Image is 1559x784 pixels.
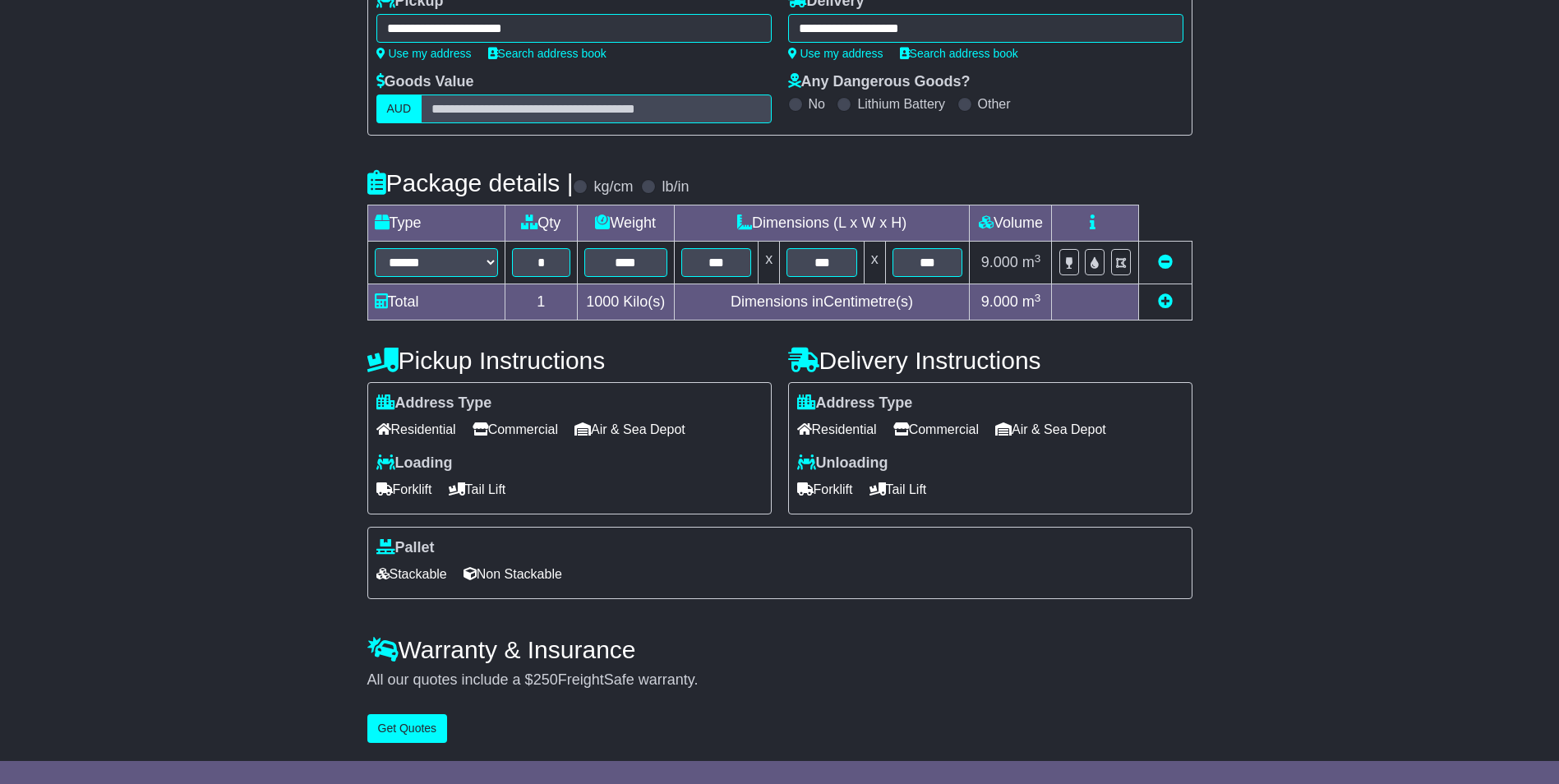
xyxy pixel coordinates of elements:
label: Any Dangerous Goods? [788,73,971,91]
sup: 3 [1035,292,1041,304]
td: Kilo(s) [577,284,674,321]
label: Pallet [376,539,435,557]
label: Lithium Battery [857,96,945,112]
span: Commercial [893,417,979,442]
span: 1000 [586,293,619,310]
a: Remove this item [1158,254,1173,270]
label: Address Type [797,394,913,413]
button: Get Quotes [367,714,448,743]
a: Search address book [488,47,607,60]
span: Air & Sea Depot [995,417,1106,442]
label: Address Type [376,394,492,413]
label: Loading [376,454,453,473]
span: Non Stackable [464,561,562,587]
td: Weight [577,205,674,242]
td: Dimensions (L x W x H) [674,205,970,242]
span: m [1022,254,1041,270]
td: x [864,242,885,284]
label: Other [978,96,1011,112]
span: Tail Lift [869,477,927,502]
span: Forklift [376,477,432,502]
span: Air & Sea Depot [574,417,685,442]
a: Use my address [788,47,883,60]
span: Residential [797,417,877,442]
span: 9.000 [981,254,1018,270]
h4: Pickup Instructions [367,347,772,374]
label: lb/in [662,178,689,196]
h4: Warranty & Insurance [367,636,1192,663]
label: No [809,96,825,112]
span: Residential [376,417,456,442]
label: Unloading [797,454,888,473]
td: Total [367,284,505,321]
td: x [759,242,780,284]
span: 9.000 [981,293,1018,310]
sup: 3 [1035,252,1041,265]
span: Commercial [473,417,558,442]
span: Stackable [376,561,447,587]
a: Add new item [1158,293,1173,310]
label: kg/cm [593,178,633,196]
span: Tail Lift [449,477,506,502]
label: AUD [376,95,422,123]
h4: Package details | [367,169,574,196]
h4: Delivery Instructions [788,347,1192,374]
span: Forklift [797,477,853,502]
td: 1 [505,284,577,321]
label: Goods Value [376,73,474,91]
td: Dimensions in Centimetre(s) [674,284,970,321]
div: All our quotes include a $ FreightSafe warranty. [367,671,1192,689]
td: Type [367,205,505,242]
a: Use my address [376,47,472,60]
span: m [1022,293,1041,310]
td: Qty [505,205,577,242]
a: Search address book [900,47,1018,60]
td: Volume [970,205,1052,242]
span: 250 [533,671,558,688]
